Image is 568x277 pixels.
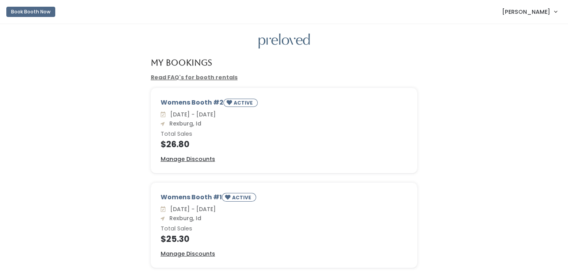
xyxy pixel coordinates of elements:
[161,234,408,243] h4: $25.30
[161,155,215,163] a: Manage Discounts
[167,205,216,213] span: [DATE] - [DATE]
[259,34,310,49] img: preloved logo
[166,214,201,222] span: Rexburg, Id
[502,7,550,16] span: [PERSON_NAME]
[161,193,408,205] div: Womens Booth #1
[232,194,253,201] small: ACTIVE
[494,3,565,20] a: [PERSON_NAME]
[166,120,201,127] span: Rexburg, Id
[6,7,55,17] button: Book Booth Now
[161,140,408,149] h4: $26.80
[161,226,408,232] h6: Total Sales
[234,99,254,106] small: ACTIVE
[151,73,238,81] a: Read FAQ's for booth rentals
[167,110,216,118] span: [DATE] - [DATE]
[6,3,55,21] a: Book Booth Now
[151,58,212,67] h4: My Bookings
[161,98,408,110] div: Womens Booth #2
[161,250,215,258] a: Manage Discounts
[161,131,408,137] h6: Total Sales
